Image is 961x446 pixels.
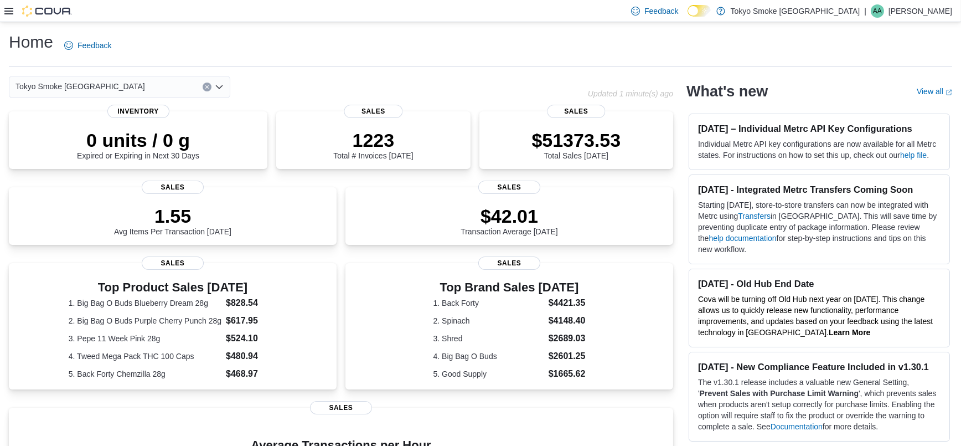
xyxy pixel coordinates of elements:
p: $51373.53 [531,129,621,151]
dd: $480.94 [226,350,277,363]
h2: What's new [686,83,768,100]
dt: 2. Big Bag O Buds Purple Cherry Punch 28g [69,315,221,326]
span: Sales [344,105,402,118]
h3: Top Product Sales [DATE] [69,281,277,294]
span: Sales [547,105,605,118]
dt: 5. Back Forty Chemzilla 28g [69,368,221,380]
p: Updated 1 minute(s) ago [588,89,673,98]
dd: $4421.35 [549,296,586,310]
div: Transaction Average [DATE] [461,205,558,236]
a: help documentation [709,234,776,243]
h1: Home [9,31,53,53]
p: | [864,4,866,18]
p: Starting [DATE], store-to-store transfers can now be integrated with Metrc using in [GEOGRAPHIC_D... [698,199,941,255]
span: Sales [478,257,540,270]
dd: $468.97 [226,367,277,381]
dt: 5. Good Supply [433,368,544,380]
p: 0 units / 0 g [77,129,199,151]
dd: $2689.03 [549,332,586,345]
p: $42.01 [461,205,558,227]
span: Cova will be turning off Old Hub next year on [DATE]. This change allows us to quickly release ne... [698,295,933,337]
span: AA [873,4,882,18]
dd: $828.54 [226,296,277,310]
p: Tokyo Smoke [GEOGRAPHIC_DATA] [731,4,860,18]
button: Open list of options [215,83,224,91]
span: Sales [142,181,204,194]
span: Sales [142,257,204,270]
span: Feedback [77,40,111,51]
span: Feedback [644,6,678,17]
dt: 2. Spinach [433,315,544,326]
svg: External link [945,89,952,96]
h3: [DATE] - Integrated Metrc Transfers Coming Soon [698,184,941,195]
a: Transfers [738,212,771,221]
a: Documentation [771,422,823,431]
dd: $617.95 [226,314,277,327]
dt: 1. Back Forty [433,298,544,309]
dt: 4. Big Bag O Buds [433,351,544,362]
p: The v1.30.1 release includes a valuable new General Setting, ' ', which prevents sales when produ... [698,377,941,432]
h3: [DATE] – Individual Metrc API Key Configurations [698,123,941,134]
p: Individual Metrc API key configurations are now available for all Metrc states. For instructions ... [698,139,941,161]
span: Tokyo Smoke [GEOGRAPHIC_DATA] [15,80,145,93]
dd: $2601.25 [549,350,586,363]
span: Sales [310,401,372,414]
div: Expired or Expiring in Next 30 Days [77,129,199,160]
a: Learn More [829,328,870,337]
button: Clear input [203,83,211,91]
p: 1.55 [114,205,231,227]
img: Cova [22,6,72,17]
p: [PERSON_NAME] [888,4,952,18]
span: Inventory [107,105,169,118]
h3: Top Brand Sales [DATE] [433,281,586,294]
input: Dark Mode [688,5,711,17]
dt: 3. Pepe 11 Week Pink 28g [69,333,221,344]
dt: 1. Big Bag O Buds Blueberry Dream 28g [69,298,221,309]
dd: $1665.62 [549,367,586,381]
strong: Prevent Sales with Purchase Limit Warning [700,389,859,398]
a: View allExternal link [917,87,952,96]
p: 1223 [333,129,413,151]
h3: [DATE] - Old Hub End Date [698,278,941,289]
dt: 4. Tweed Mega Pack THC 100 Caps [69,351,221,362]
div: Total Sales [DATE] [531,129,621,160]
div: Asia Allen [871,4,884,18]
div: Avg Items Per Transaction [DATE] [114,205,231,236]
a: help file [900,151,927,160]
span: Sales [478,181,540,194]
h3: [DATE] - New Compliance Feature Included in v1.30.1 [698,361,941,372]
a: Feedback [60,34,116,57]
dt: 3. Shred [433,333,544,344]
div: Total # Invoices [DATE] [333,129,413,160]
dd: $4148.40 [549,314,586,327]
dd: $524.10 [226,332,277,345]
